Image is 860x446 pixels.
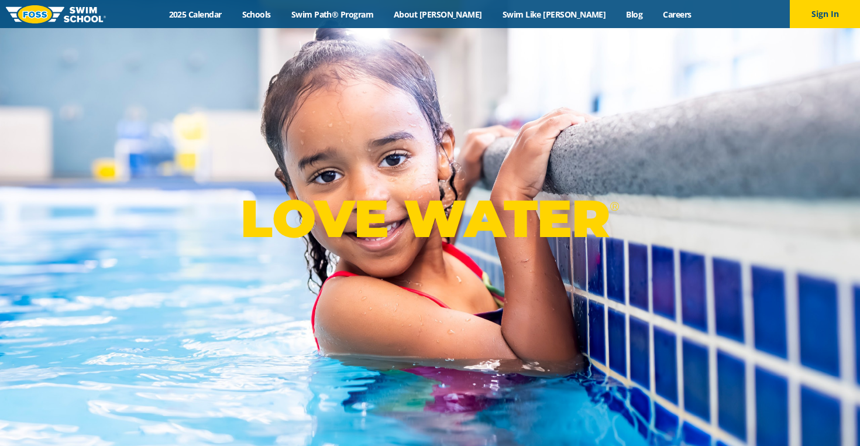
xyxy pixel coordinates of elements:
img: FOSS Swim School Logo [6,5,106,23]
a: Schools [232,9,281,20]
a: Careers [653,9,701,20]
p: LOVE WATER [240,187,619,250]
sup: ® [610,199,619,214]
a: About [PERSON_NAME] [384,9,493,20]
a: 2025 Calendar [159,9,232,20]
a: Swim Path® Program [281,9,383,20]
a: Blog [616,9,653,20]
a: Swim Like [PERSON_NAME] [492,9,616,20]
